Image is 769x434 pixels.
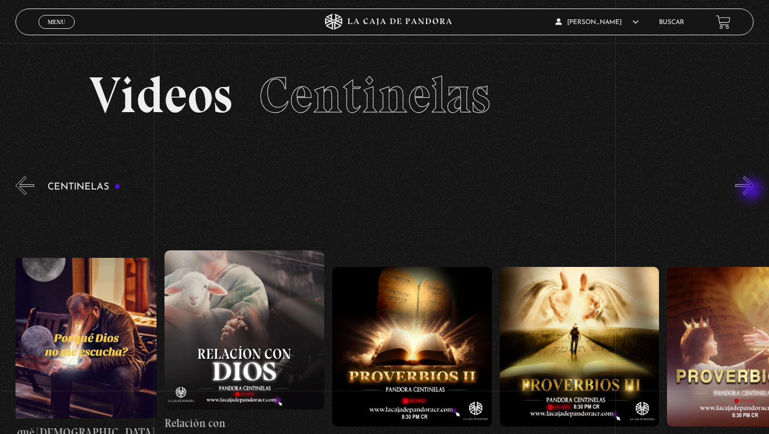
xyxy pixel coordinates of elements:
span: Centinelas [259,65,490,125]
h3: Centinelas [48,182,121,192]
a: View your shopping cart [716,15,731,29]
button: Previous [15,176,34,195]
button: Next [735,176,754,195]
span: Cerrar [44,28,69,35]
h2: Videos [89,70,680,121]
span: Menu [48,19,65,25]
a: Buscar [659,19,684,26]
span: [PERSON_NAME] [555,19,639,26]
